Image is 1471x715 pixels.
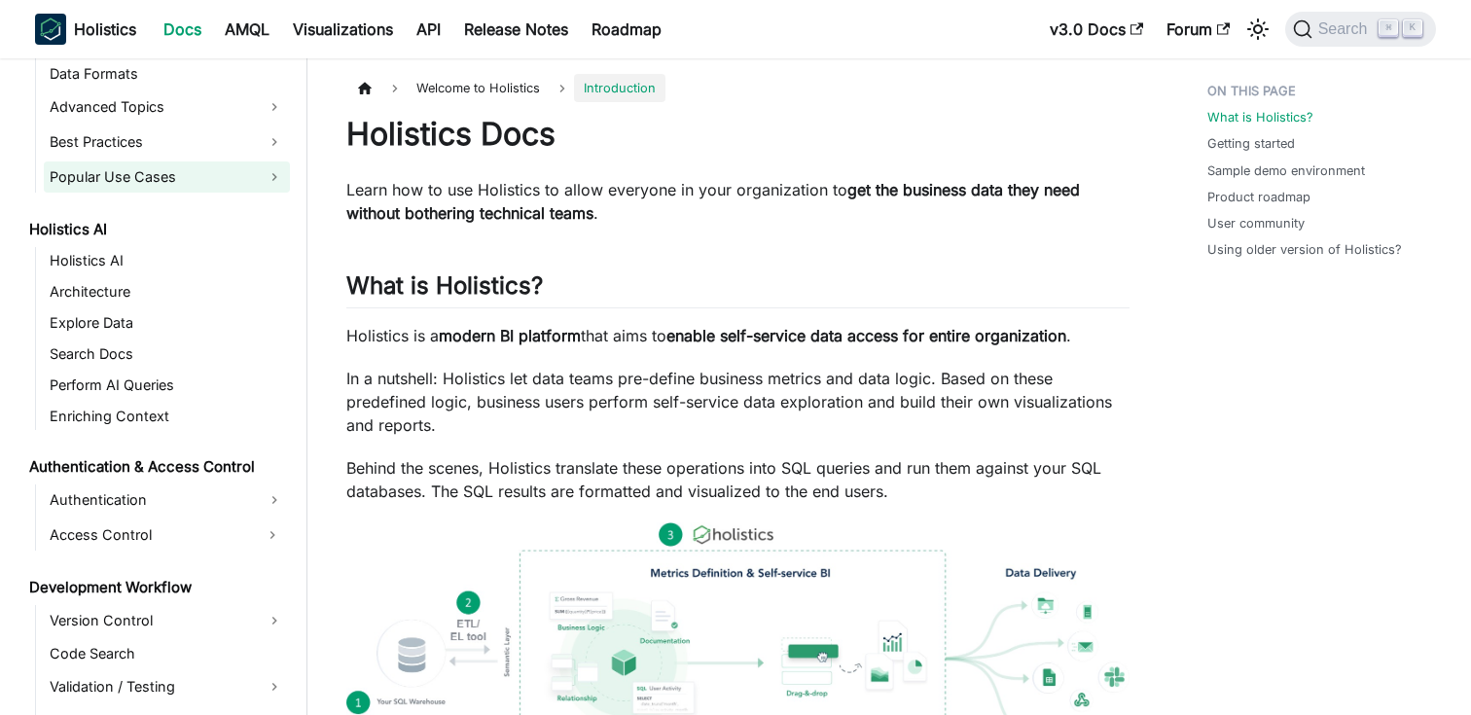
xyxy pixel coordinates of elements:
[44,126,290,158] a: Best Practices
[44,340,290,368] a: Search Docs
[16,58,307,715] nav: Docs sidebar
[346,178,1130,225] p: Learn how to use Holistics to allow everyone in your organization to .
[346,271,1130,308] h2: What is Holistics?
[44,60,290,88] a: Data Formats
[44,640,290,667] a: Code Search
[1379,19,1398,37] kbd: ⌘
[152,14,213,45] a: Docs
[346,367,1130,437] p: In a nutshell: Holistics let data teams pre-define business metrics and data logic. Based on thes...
[23,453,290,481] a: Authentication & Access Control
[1403,19,1422,37] kbd: K
[44,278,290,305] a: Architecture
[1242,14,1274,45] button: Switch between dark and light mode (currently light mode)
[346,74,1130,102] nav: Breadcrumbs
[74,18,136,41] b: Holistics
[44,161,290,193] a: Popular Use Cases
[44,605,290,636] a: Version Control
[346,456,1130,503] p: Behind the scenes, Holistics translate these operations into SQL queries and run them against you...
[1207,108,1313,126] a: What is Holistics?
[346,115,1130,154] h1: Holistics Docs
[574,74,665,102] span: Introduction
[1207,188,1310,206] a: Product roadmap
[281,14,405,45] a: Visualizations
[1207,214,1305,232] a: User community
[1207,161,1365,180] a: Sample demo environment
[1285,12,1436,47] button: Search (Command+K)
[405,14,452,45] a: API
[213,14,281,45] a: AMQL
[346,324,1130,347] p: Holistics is a that aims to .
[44,403,290,430] a: Enriching Context
[35,14,66,45] img: Holistics
[1207,240,1402,259] a: Using older version of Holistics?
[439,326,581,345] strong: modern BI platform
[580,14,673,45] a: Roadmap
[346,74,383,102] a: Home page
[452,14,580,45] a: Release Notes
[666,326,1066,345] strong: enable self-service data access for entire organization
[44,247,290,274] a: Holistics AI
[1038,14,1155,45] a: v3.0 Docs
[35,14,136,45] a: HolisticsHolistics
[44,484,290,516] a: Authentication
[44,519,255,551] a: Access Control
[1155,14,1241,45] a: Forum
[1207,134,1295,153] a: Getting started
[44,372,290,399] a: Perform AI Queries
[23,574,290,601] a: Development Workflow
[23,216,290,243] a: Holistics AI
[44,671,290,702] a: Validation / Testing
[44,309,290,337] a: Explore Data
[1312,20,1380,38] span: Search
[255,519,290,551] button: Expand sidebar category 'Access Control'
[407,74,550,102] span: Welcome to Holistics
[44,91,290,123] a: Advanced Topics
